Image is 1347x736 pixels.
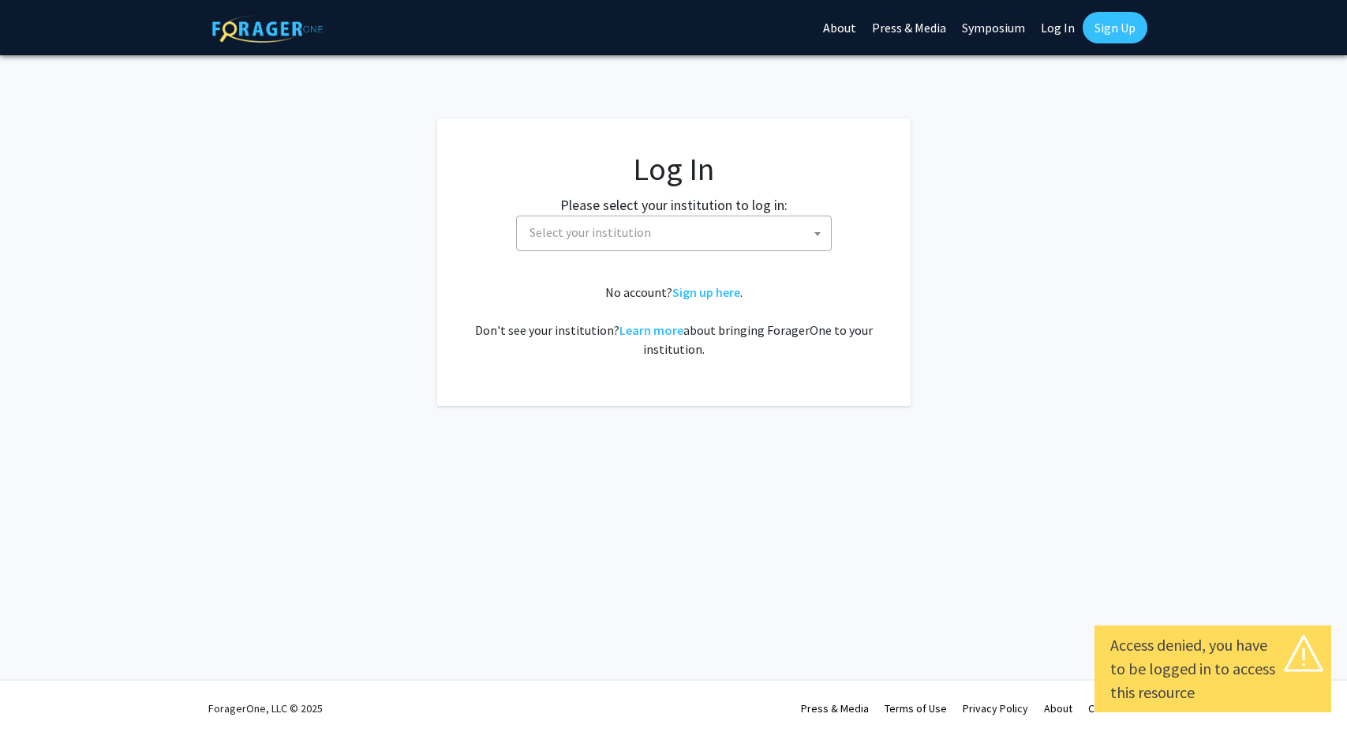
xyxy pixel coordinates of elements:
div: ForagerOne, LLC © 2025 [208,681,323,736]
a: Learn more about bringing ForagerOne to your institution [619,322,683,338]
a: Sign Up [1083,12,1147,43]
a: Privacy Policy [963,701,1028,715]
span: Select your institution [523,216,831,249]
a: About [1044,701,1072,715]
a: Terms of Use [885,701,947,715]
span: Select your institution [516,216,832,251]
div: No account? . Don't see your institution? about bringing ForagerOne to your institution. [469,283,879,359]
img: ForagerOne Logo [212,15,323,43]
a: Press & Media [801,701,869,715]
h1: Log In [469,150,879,188]
a: Sign up here [672,284,740,300]
label: Please select your institution to log in: [560,194,788,216]
div: Access denied, you have to be logged in to access this resource [1110,633,1315,704]
a: Contact Us [1088,701,1139,715]
span: Select your institution [529,224,651,240]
